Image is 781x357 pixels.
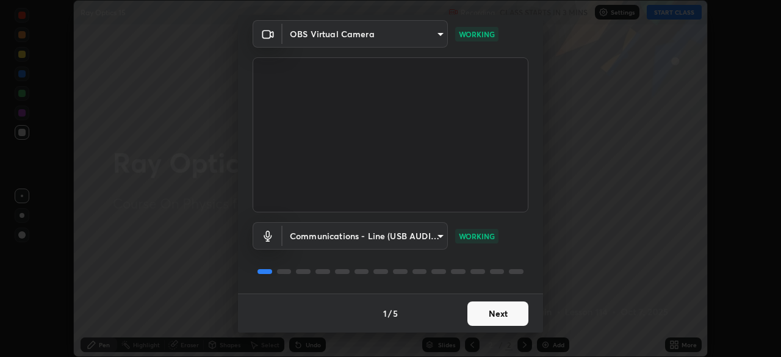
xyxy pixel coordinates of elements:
div: OBS Virtual Camera [283,20,448,48]
h4: 5 [393,307,398,320]
div: OBS Virtual Camera [283,222,448,250]
p: WORKING [459,231,495,242]
h4: / [388,307,392,320]
p: WORKING [459,29,495,40]
h4: 1 [383,307,387,320]
button: Next [467,301,528,326]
